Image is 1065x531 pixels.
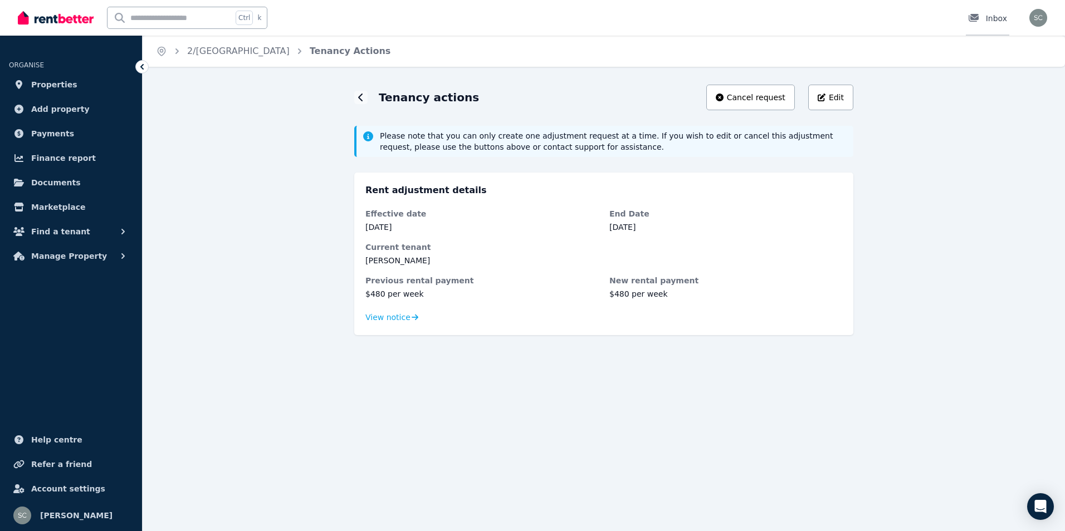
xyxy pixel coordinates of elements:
[609,208,842,219] dt: End Date
[143,36,404,67] nav: Breadcrumb
[31,127,74,140] span: Payments
[187,46,290,56] a: 2/[GEOGRAPHIC_DATA]
[31,433,82,446] span: Help centre
[9,122,133,145] a: Payments
[365,242,842,253] dt: Current tenant
[31,102,90,116] span: Add property
[310,46,391,56] a: Tenancy Actions
[31,458,92,471] span: Refer a friend
[365,255,842,266] dd: [PERSON_NAME]
[9,220,133,243] button: Find a tenant
[365,208,598,219] dt: Effective date
[31,176,81,189] span: Documents
[40,509,113,522] span: [PERSON_NAME]
[365,184,842,197] h3: Rent adjustment details
[365,222,598,233] dd: [DATE]
[9,147,133,169] a: Finance report
[727,92,785,103] span: Cancel request
[9,429,133,451] a: Help centre
[13,507,31,524] img: Scott Curtis
[31,225,90,238] span: Find a tenant
[609,222,842,233] dd: [DATE]
[968,13,1007,24] div: Inbox
[31,78,77,91] span: Properties
[706,85,795,110] button: Cancel request
[1027,493,1054,520] div: Open Intercom Messenger
[9,478,133,500] a: Account settings
[808,85,853,110] button: Edit
[365,312,418,323] div: View notice
[365,312,411,323] span: View notice
[18,9,94,26] img: RentBetter
[257,13,261,22] span: k
[609,288,842,299] dd: $480 per week
[365,275,598,286] dt: Previous rental payment
[380,130,847,153] span: Please note that you can only create one adjustment request at a time. If you wish to edit or can...
[365,288,598,299] dd: $480 per week
[31,151,96,165] span: Finance report
[31,482,105,495] span: Account settings
[9,61,44,69] span: ORGANISE
[609,275,842,286] dt: New rental payment
[236,11,253,25] span: Ctrl
[31,249,107,263] span: Manage Property
[829,92,844,103] span: Edit
[9,73,133,96] a: Properties
[9,196,133,218] a: Marketplace
[9,453,133,475] a: Refer a friend
[379,90,479,105] h1: Tenancy actions
[9,245,133,267] button: Manage Property
[1029,9,1047,27] img: Scott Curtis
[31,200,85,214] span: Marketplace
[9,171,133,194] a: Documents
[9,98,133,120] a: Add property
